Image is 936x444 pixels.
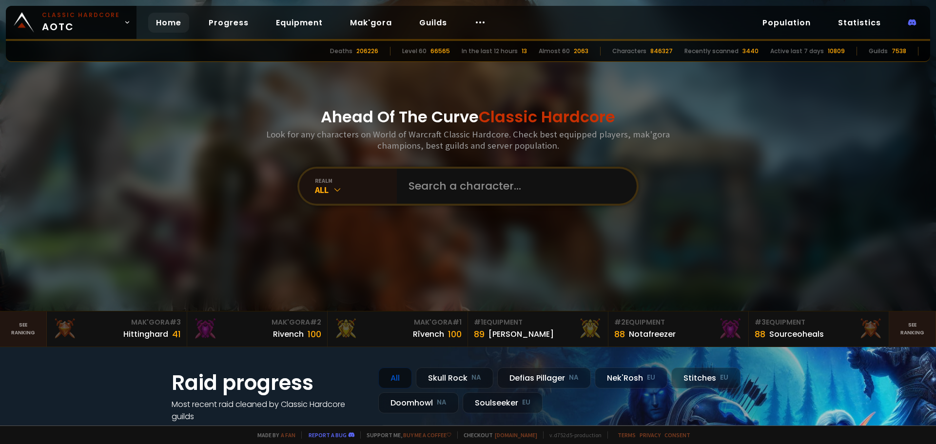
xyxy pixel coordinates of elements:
[123,328,168,340] div: Hittinghard
[403,169,625,204] input: Search a character...
[193,317,321,328] div: Mak'Gora
[252,431,295,439] span: Made by
[522,47,527,56] div: 13
[416,367,493,388] div: Skull Rock
[330,47,352,56] div: Deaths
[479,106,615,128] span: Classic Hardcore
[569,373,579,383] small: NA
[497,367,591,388] div: Defias Pillager
[749,311,889,347] a: #3Equipment88Sourceoheals
[614,317,742,328] div: Equipment
[53,317,181,328] div: Mak'Gora
[172,328,181,341] div: 41
[172,423,235,434] a: See all progress
[42,11,120,19] small: Classic Hardcore
[543,431,602,439] span: v. d752d5 - production
[308,328,321,341] div: 100
[170,317,181,327] span: # 3
[172,398,367,423] h4: Most recent raid cleaned by Classic Hardcore guilds
[413,328,444,340] div: Rîvench
[430,47,450,56] div: 66565
[574,47,588,56] div: 2063
[892,47,906,56] div: 7538
[321,105,615,129] h1: Ahead Of The Curve
[755,317,766,327] span: # 3
[468,311,608,347] a: #1Equipment89[PERSON_NAME]
[411,13,455,33] a: Guilds
[828,47,845,56] div: 10809
[281,431,295,439] a: a fan
[769,328,824,340] div: Sourceoheals
[333,317,462,328] div: Mak'Gora
[378,392,459,413] div: Doomhowl
[187,311,328,347] a: Mak'Gora#2Rivench100
[6,6,136,39] a: Classic HardcoreAOTC
[650,47,673,56] div: 846327
[830,13,889,33] a: Statistics
[462,47,518,56] div: In the last 12 hours
[268,13,331,33] a: Equipment
[262,129,674,151] h3: Look for any characters on World of Warcraft Classic Hardcore. Check best equipped players, mak'g...
[273,328,304,340] div: Rivench
[452,317,462,327] span: # 1
[612,47,646,56] div: Characters
[457,431,537,439] span: Checkout
[437,398,447,407] small: NA
[474,328,485,341] div: 89
[448,328,462,341] div: 100
[310,317,321,327] span: # 2
[755,13,819,33] a: Population
[172,367,367,398] h1: Raid progress
[360,431,451,439] span: Support me,
[471,373,481,383] small: NA
[474,317,602,328] div: Equipment
[618,431,636,439] a: Terms
[488,328,554,340] div: [PERSON_NAME]
[755,328,765,341] div: 88
[315,184,397,195] div: All
[148,13,189,33] a: Home
[328,311,468,347] a: Mak'Gora#1Rîvench100
[403,431,451,439] a: Buy me a coffee
[608,311,749,347] a: #2Equipment88Notafreezer
[755,317,883,328] div: Equipment
[42,11,120,34] span: AOTC
[356,47,378,56] div: 206226
[664,431,690,439] a: Consent
[342,13,400,33] a: Mak'gora
[595,367,667,388] div: Nek'Rosh
[378,367,412,388] div: All
[614,317,625,327] span: # 2
[201,13,256,33] a: Progress
[684,47,739,56] div: Recently scanned
[402,47,427,56] div: Level 60
[889,311,936,347] a: Seeranking
[474,317,483,327] span: # 1
[742,47,759,56] div: 3440
[47,311,187,347] a: Mak'Gora#3Hittinghard41
[770,47,824,56] div: Active last 7 days
[309,431,347,439] a: Report a bug
[315,177,397,184] div: realm
[671,367,741,388] div: Stitches
[869,47,888,56] div: Guilds
[463,392,543,413] div: Soulseeker
[539,47,570,56] div: Almost 60
[495,431,537,439] a: [DOMAIN_NAME]
[720,373,728,383] small: EU
[647,373,655,383] small: EU
[614,328,625,341] div: 88
[522,398,530,407] small: EU
[629,328,676,340] div: Notafreezer
[640,431,661,439] a: Privacy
